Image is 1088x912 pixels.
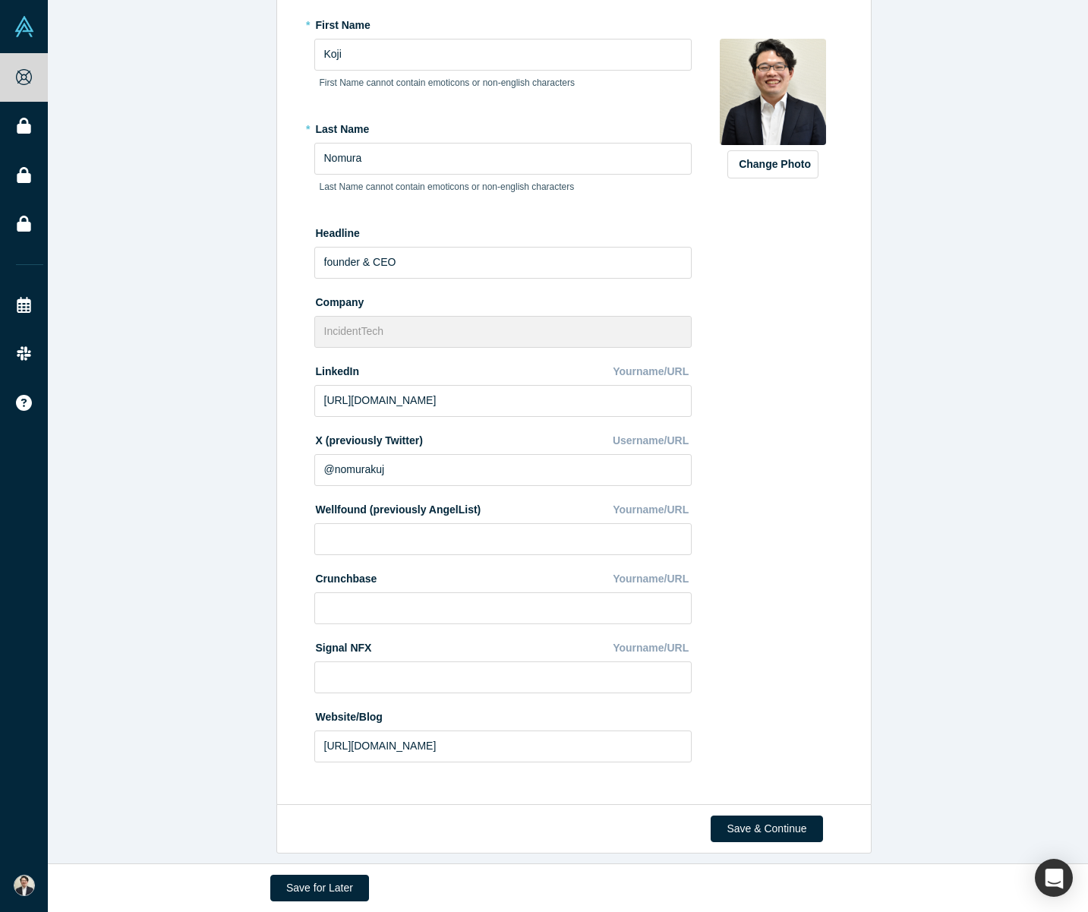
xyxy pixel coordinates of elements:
[613,358,692,385] div: Yourname/URL
[320,180,686,194] p: Last Name cannot contain emoticons or non-english characters
[314,497,481,518] label: Wellfound (previously AngelList)
[14,875,35,896] img: Koji Nomura's Account
[314,358,360,380] label: LinkedIn
[613,566,692,592] div: Yourname/URL
[711,816,822,842] button: Save & Continue
[314,220,692,241] label: Headline
[320,76,686,90] p: First Name cannot contain emoticons or non-english characters
[314,635,372,656] label: Signal NFX
[314,247,692,279] input: Partner, CEO
[314,116,692,137] label: Last Name
[14,16,35,37] img: Alchemist Vault Logo
[613,497,692,523] div: Yourname/URL
[314,12,692,33] label: First Name
[314,289,692,311] label: Company
[314,428,423,449] label: X (previously Twitter)
[727,150,818,178] button: Change Photo
[613,428,692,454] div: Username/URL
[314,566,377,587] label: Crunchbase
[720,39,826,145] img: Profile user default
[270,875,369,901] button: Save for Later
[613,635,692,661] div: Yourname/URL
[314,704,383,725] label: Website/Blog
